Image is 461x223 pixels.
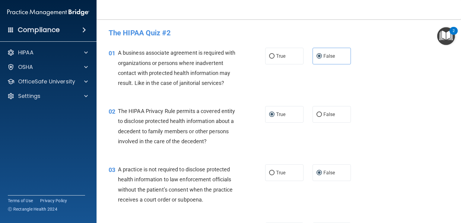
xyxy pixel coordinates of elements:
div: 2 [453,31,455,39]
span: Ⓒ Rectangle Health 2024 [8,206,57,212]
span: False [323,111,335,117]
p: HIPAA [18,49,33,56]
a: OfficeSafe University [7,78,88,85]
a: OSHA [7,63,88,71]
span: False [323,170,335,176]
span: 02 [109,108,115,115]
button: Open Resource Center, 2 new notifications [437,27,455,45]
input: False [316,112,322,117]
span: A practice is not required to disclose protected health information to law enforcement officials ... [118,166,233,203]
span: A business associate agreement is required with organizations or persons where inadvertent contac... [118,50,236,86]
span: The HIPAA Privacy Rule permits a covered entity to disclose protected health information about a ... [118,108,235,144]
a: Privacy Policy [40,198,67,204]
input: False [316,54,322,59]
span: True [276,111,285,117]
img: PMB logo [7,6,89,18]
span: 03 [109,166,115,173]
span: False [323,53,335,59]
p: Settings [18,92,40,100]
input: True [269,171,275,175]
p: OSHA [18,63,33,71]
p: OfficeSafe University [18,78,75,85]
a: HIPAA [7,49,88,56]
a: Settings [7,92,88,100]
a: Terms of Use [8,198,33,204]
input: True [269,112,275,117]
h4: The HIPAA Quiz #2 [109,29,449,37]
span: True [276,170,285,176]
input: False [316,171,322,175]
input: True [269,54,275,59]
h4: Compliance [18,26,60,34]
span: True [276,53,285,59]
span: 01 [109,50,115,57]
